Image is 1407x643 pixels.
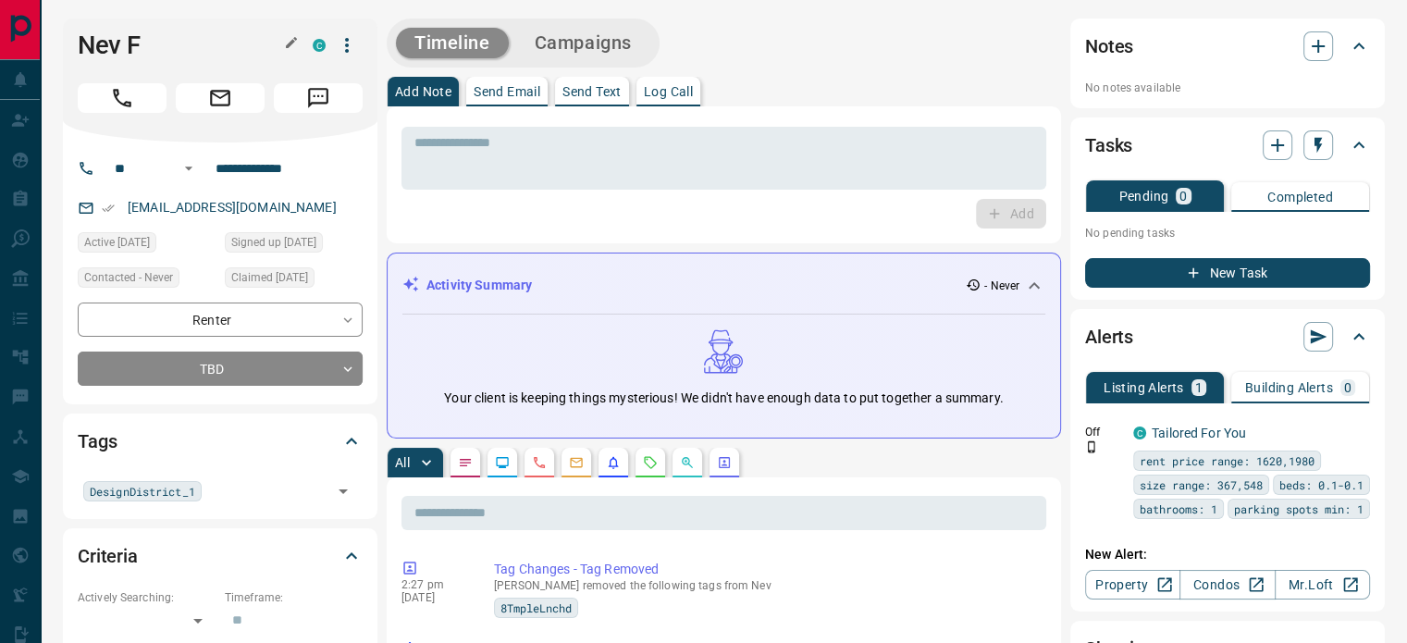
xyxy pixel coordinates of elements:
[396,28,509,58] button: Timeline
[562,85,622,98] p: Send Text
[78,534,363,578] div: Criteria
[225,267,363,293] div: Wed Mar 02 2022
[78,352,363,386] div: TBD
[1085,424,1122,440] p: Off
[1195,381,1203,394] p: 1
[1344,381,1351,394] p: 0
[426,276,532,295] p: Activity Summary
[395,85,451,98] p: Add Note
[1140,476,1263,494] span: size range: 367,548
[84,268,173,287] span: Contacted - Never
[532,455,547,470] svg: Calls
[78,419,363,464] div: Tags
[401,578,466,591] p: 2:27 pm
[1267,191,1333,204] p: Completed
[313,39,326,52] div: condos.ca
[494,560,1039,579] p: Tag Changes - Tag Removed
[606,455,621,470] svg: Listing Alerts
[1275,570,1370,600] a: Mr.Loft
[1085,258,1370,288] button: New Task
[1279,476,1364,494] span: beds: 0.1-0.1
[717,455,732,470] svg: Agent Actions
[1179,570,1275,600] a: Condos
[1085,80,1370,96] p: No notes available
[516,28,650,58] button: Campaigns
[1118,190,1168,203] p: Pending
[494,579,1039,592] p: [PERSON_NAME] removed the following tags from Nev
[176,83,265,113] span: Email
[1234,500,1364,518] span: parking spots min: 1
[1085,123,1370,167] div: Tasks
[1140,451,1314,470] span: rent price range: 1620,1980
[178,157,200,179] button: Open
[680,455,695,470] svg: Opportunities
[495,455,510,470] svg: Lead Browsing Activity
[1104,381,1184,394] p: Listing Alerts
[84,233,150,252] span: Active [DATE]
[128,200,337,215] a: [EMAIL_ADDRESS][DOMAIN_NAME]
[1179,190,1187,203] p: 0
[1085,24,1370,68] div: Notes
[78,303,363,337] div: Renter
[1085,440,1098,453] svg: Push Notification Only
[401,591,466,604] p: [DATE]
[1085,322,1133,352] h2: Alerts
[569,455,584,470] svg: Emails
[1152,426,1246,440] a: Tailored For You
[90,482,195,501] span: DesignDistrict_1
[78,541,138,571] h2: Criteria
[643,455,658,470] svg: Requests
[444,389,1003,408] p: Your client is keeping things mysterious! We didn't have enough data to put together a summary.
[500,599,572,617] span: 8TmpleLnchd
[1085,315,1370,359] div: Alerts
[225,232,363,258] div: Wed Mar 02 2022
[102,202,115,215] svg: Email Verified
[274,83,363,113] span: Message
[458,455,473,470] svg: Notes
[1245,381,1333,394] p: Building Alerts
[78,589,216,606] p: Actively Searching:
[644,85,693,98] p: Log Call
[78,83,167,113] span: Call
[1133,427,1146,439] div: condos.ca
[1085,570,1180,600] a: Property
[78,427,117,456] h2: Tags
[1085,545,1370,564] p: New Alert:
[1085,219,1370,247] p: No pending tasks
[231,233,316,252] span: Signed up [DATE]
[1085,130,1132,160] h2: Tasks
[330,478,356,504] button: Open
[402,268,1045,303] div: Activity Summary- Never
[1085,31,1133,61] h2: Notes
[78,232,216,258] div: Wed Mar 02 2022
[78,31,285,60] h1: Nev F
[231,268,308,287] span: Claimed [DATE]
[474,85,540,98] p: Send Email
[395,456,410,469] p: All
[984,278,1019,294] p: - Never
[1140,500,1217,518] span: bathrooms: 1
[225,589,363,606] p: Timeframe:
